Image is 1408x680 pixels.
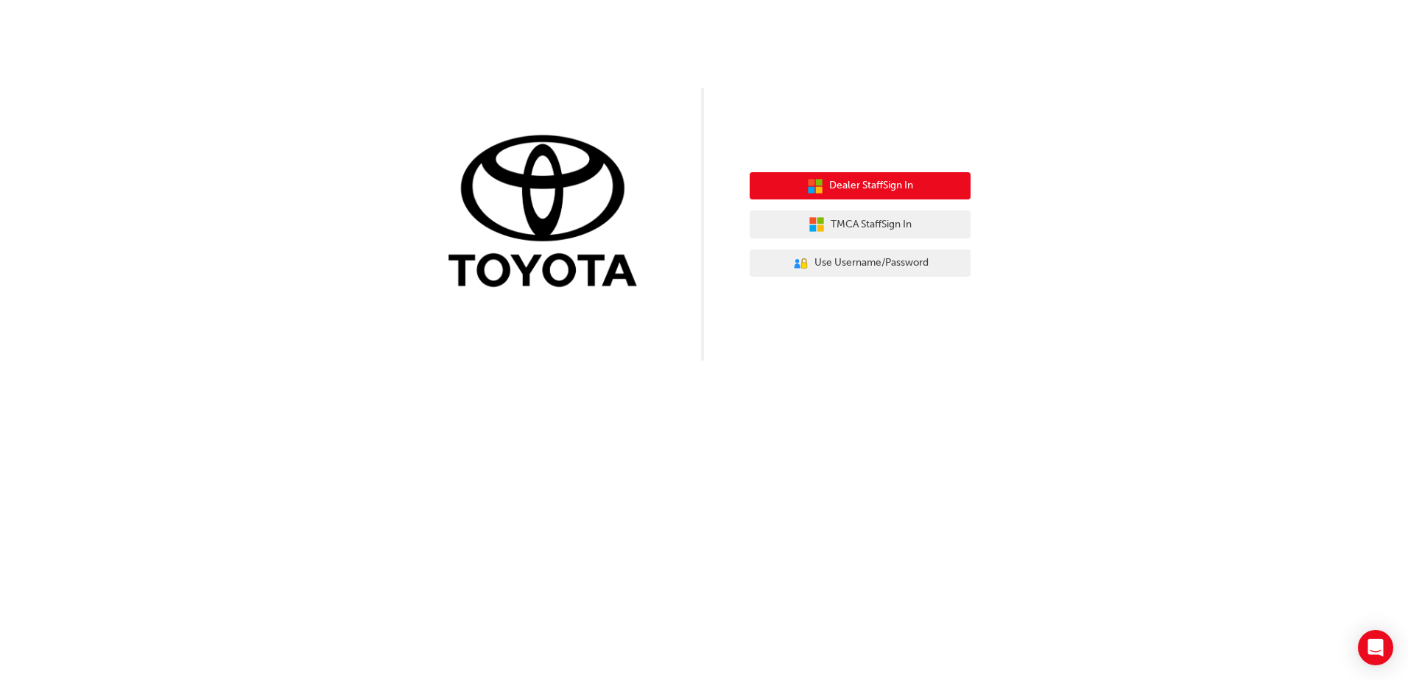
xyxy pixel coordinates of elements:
[437,132,658,294] img: Trak
[829,177,913,194] span: Dealer Staff Sign In
[750,172,971,200] button: Dealer StaffSign In
[750,210,971,238] button: TMCA StaffSign In
[750,249,971,277] button: Use Username/Password
[831,216,912,233] span: TMCA Staff Sign In
[1358,630,1393,665] div: Open Intercom Messenger
[814,255,929,272] span: Use Username/Password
